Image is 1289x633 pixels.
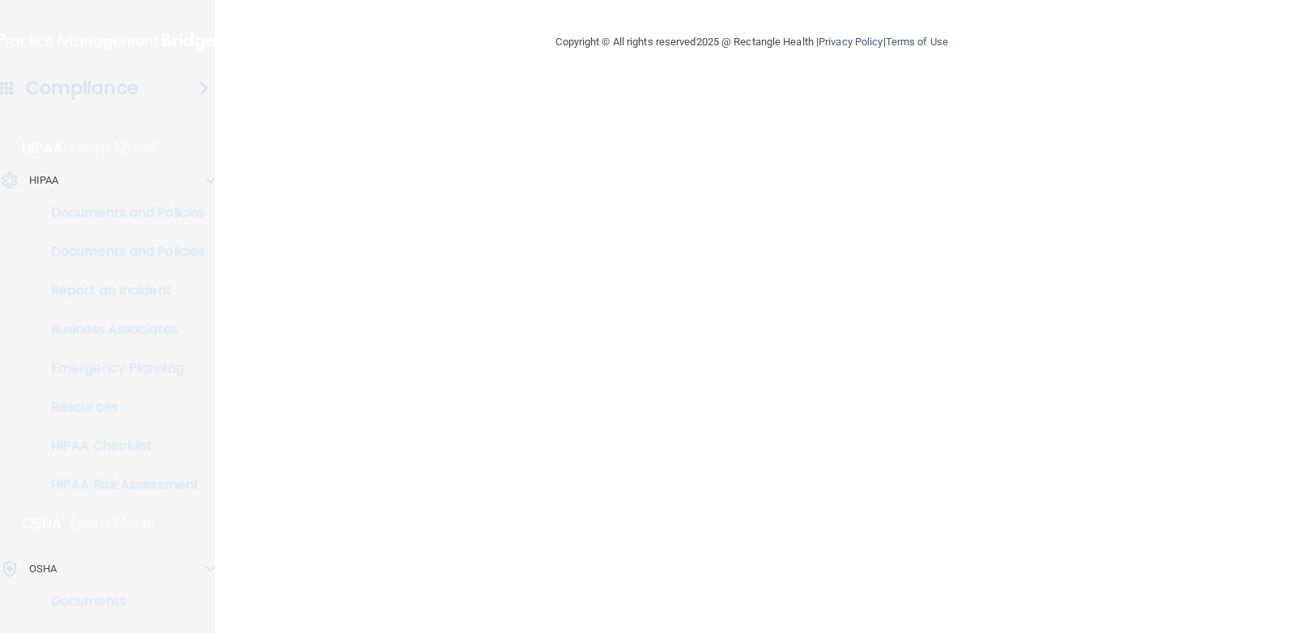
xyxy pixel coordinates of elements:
div: Copyright © All rights reserved 2025 @ Rectangle Health | | [457,16,1048,68]
p: Learn More! [70,514,156,533]
a: Terms of Use [886,36,948,48]
p: HIPAA Checklist [11,438,232,454]
p: HIPAA [22,138,63,158]
a: Privacy Policy [819,36,883,48]
p: Learn More! [71,138,157,158]
p: OSHA [22,514,62,533]
p: Report an Incident [11,283,232,299]
p: Documents [11,593,232,610]
p: Business Associates [11,321,232,338]
p: OSHA [29,559,57,579]
p: HIPAA Risk Assessment [11,477,232,493]
p: HIPAA [29,171,59,190]
p: Emergency Planning [11,360,232,376]
p: Resources [11,399,232,415]
p: Documents and Policies [11,205,232,221]
h4: Compliance [26,77,138,100]
p: Documents and Policies [11,244,232,260]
